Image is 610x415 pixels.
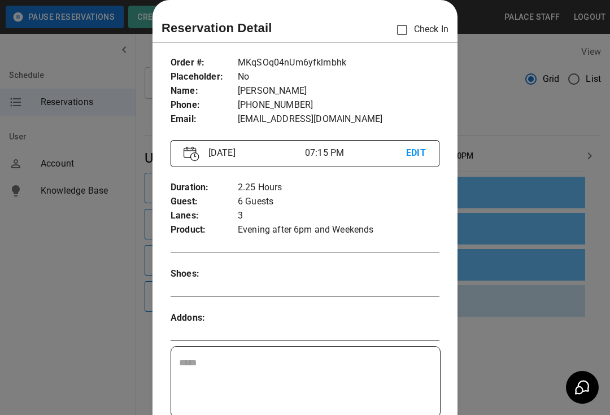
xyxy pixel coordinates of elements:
p: No [238,70,439,84]
p: 3 [238,209,439,223]
p: MKqSOq04nUm6yfklmbhk [238,56,439,70]
p: Lanes : [171,209,238,223]
p: Order # : [171,56,238,70]
p: Product : [171,223,238,237]
p: [PHONE_NUMBER] [238,98,439,112]
p: Shoes : [171,267,238,281]
p: Check In [390,18,448,42]
p: 6 Guests [238,195,439,209]
p: [PERSON_NAME] [238,84,439,98]
p: Email : [171,112,238,126]
p: [DATE] [204,146,305,160]
p: Duration : [171,181,238,195]
p: Addons : [171,311,238,325]
p: Evening after 6pm and Weekends [238,223,439,237]
p: [EMAIL_ADDRESS][DOMAIN_NAME] [238,112,439,126]
p: Reservation Detail [162,19,272,37]
p: Guest : [171,195,238,209]
img: Vector [184,146,199,161]
p: EDIT [406,146,426,160]
p: 07:15 PM [305,146,406,160]
p: 2.25 Hours [238,181,439,195]
p: Name : [171,84,238,98]
p: Phone : [171,98,238,112]
p: Placeholder : [171,70,238,84]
